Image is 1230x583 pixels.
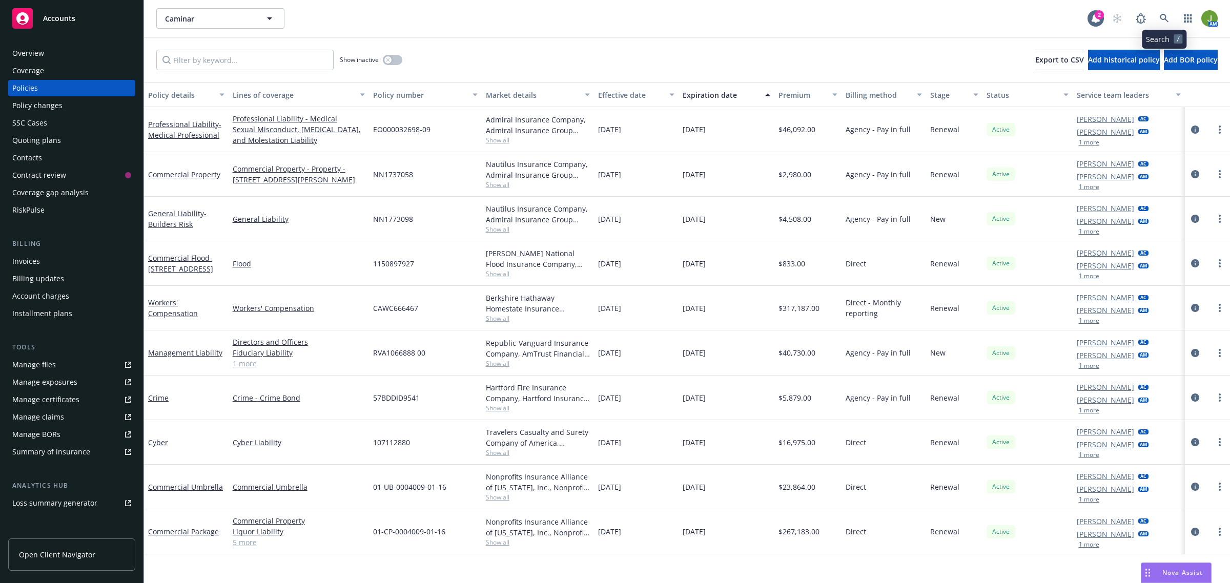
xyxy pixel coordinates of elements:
span: [DATE] [683,214,706,224]
span: Show inactive [340,55,379,64]
span: Active [991,348,1011,358]
a: Policies [8,80,135,96]
a: Quoting plans [8,132,135,149]
span: Agency - Pay in full [846,214,911,224]
div: [PERSON_NAME] National Flood Insurance Company, [PERSON_NAME] Flood [486,248,590,269]
a: Policy changes [8,97,135,114]
div: Policy details [148,90,213,100]
button: Policy number [369,82,482,107]
a: Coverage [8,63,135,79]
div: Berkshire Hathaway Homestate Insurance Company, Berkshire Hathaway Homestate Companies (BHHC), KZ... [486,293,590,314]
a: [PERSON_NAME] [1077,516,1134,527]
a: Manage exposures [8,374,135,390]
div: Overview [12,45,44,61]
a: [PERSON_NAME] [1077,394,1134,405]
span: Renewal [930,258,959,269]
div: Contract review [12,167,66,183]
span: [DATE] [598,526,621,537]
a: [PERSON_NAME] [1077,382,1134,392]
span: Export to CSV [1035,55,1084,65]
span: Agency - Pay in full [846,124,911,135]
button: 1 more [1079,452,1099,458]
span: [DATE] [598,347,621,358]
a: Commercial Package [148,527,219,536]
span: [DATE] [598,214,621,224]
a: [PERSON_NAME] [1077,529,1134,539]
span: Add BOR policy [1164,55,1218,65]
button: Premium [774,82,842,107]
a: Professional Liability [148,119,221,140]
a: Account charges [8,288,135,304]
button: Policy details [144,82,229,107]
span: [DATE] [598,303,621,314]
button: Status [982,82,1073,107]
div: Admiral Insurance Company, Admiral Insurance Group ([PERSON_NAME] Corporation), CRC Group [486,114,590,136]
a: Management Liability [148,348,222,358]
span: $5,879.00 [778,392,811,403]
span: Show all [486,538,590,547]
div: Manage BORs [12,426,60,443]
span: Open Client Navigator [19,549,95,560]
a: Manage certificates [8,391,135,408]
span: Agency - Pay in full [846,392,911,403]
span: Show all [486,269,590,278]
div: Effective date [598,90,663,100]
div: Billing updates [12,270,64,287]
a: Contacts [8,150,135,166]
div: Quoting plans [12,132,61,149]
a: SSC Cases [8,115,135,131]
a: [PERSON_NAME] [1077,292,1134,303]
div: Market details [486,90,579,100]
span: Caminar [165,13,254,24]
a: more [1214,436,1226,448]
button: Stage [926,82,982,107]
span: Active [991,527,1011,536]
a: more [1214,526,1226,538]
button: 1 more [1079,496,1099,503]
a: Fiduciary Liability [233,347,365,358]
span: Direct [846,258,866,269]
a: RiskPulse [8,202,135,218]
a: Commercial Umbrella [233,482,365,492]
a: Workers' Compensation [233,303,365,314]
button: Add historical policy [1088,50,1160,70]
div: Premium [778,90,827,100]
span: Renewal [930,482,959,492]
a: Cyber [148,438,168,447]
button: 1 more [1079,363,1099,369]
span: Agency - Pay in full [846,169,911,180]
span: Show all [486,136,590,144]
span: Active [991,259,1011,268]
span: [DATE] [598,258,621,269]
a: circleInformation [1189,526,1201,538]
div: Manage claims [12,409,64,425]
a: more [1214,302,1226,314]
span: Renewal [930,437,959,448]
a: [PERSON_NAME] [1077,203,1134,214]
a: Installment plans [8,305,135,322]
a: [PERSON_NAME] [1077,350,1134,361]
button: 1 more [1079,184,1099,190]
span: [DATE] [683,392,706,403]
div: 2 [1095,10,1104,19]
a: circleInformation [1189,347,1201,359]
span: Show all [486,180,590,189]
a: Report a Bug [1131,8,1151,29]
button: 1 more [1079,228,1099,235]
span: 01-UB-0004009-01-16 [373,482,446,492]
span: Active [991,303,1011,313]
button: Expiration date [679,82,774,107]
a: Commercial Umbrella [148,482,223,492]
span: [DATE] [598,482,621,492]
img: photo [1201,10,1218,27]
input: Filter by keyword... [156,50,334,70]
a: Summary of insurance [8,444,135,460]
a: Workers' Compensation [148,298,198,318]
a: [PERSON_NAME] [1077,471,1134,482]
span: Show all [486,493,590,502]
a: more [1214,213,1226,225]
button: 1 more [1079,139,1099,145]
div: Policies [12,80,38,96]
span: [DATE] [683,482,706,492]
